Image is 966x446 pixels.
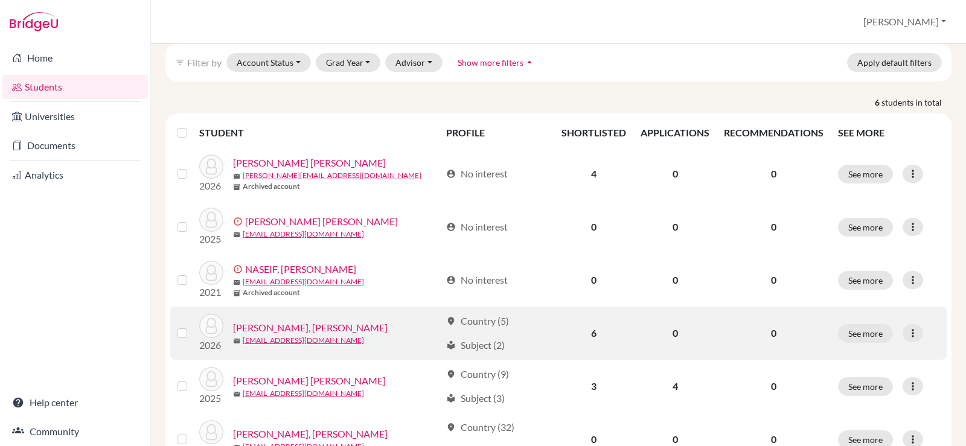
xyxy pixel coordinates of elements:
th: SHORTLISTED [554,118,633,147]
a: NASEIF, [PERSON_NAME] [245,262,356,276]
button: [PERSON_NAME] [858,10,952,33]
button: See more [838,218,893,237]
img: AMIN, Lily Mostafa [199,155,223,179]
td: 0 [554,253,633,307]
strong: 6 [875,96,881,109]
p: 0 [724,326,824,340]
b: Archived account [243,181,300,192]
a: [PERSON_NAME] [PERSON_NAME] [233,374,386,388]
span: mail [233,390,240,398]
button: See more [838,377,893,396]
a: Community [2,419,148,444]
td: 0 [633,200,717,253]
th: APPLICATIONS [633,118,717,147]
img: NASEIF, Lily Hany [199,261,223,285]
td: 0 [554,200,633,253]
td: 0 [633,253,717,307]
td: 6 [554,307,633,360]
div: No interest [446,167,508,181]
button: Advisor [385,53,443,72]
th: RECOMMENDATIONS [717,118,831,147]
a: [PERSON_NAME] [PERSON_NAME] [233,156,386,170]
a: Universities [2,104,148,129]
p: 2025 [199,232,223,246]
div: Subject (3) [446,391,505,406]
span: mail [233,279,240,286]
button: Grad Year [316,53,381,72]
button: Show more filtersarrow_drop_up [447,53,546,72]
p: 2026 [199,338,223,352]
a: [EMAIL_ADDRESS][DOMAIN_NAME] [243,388,364,399]
a: [PERSON_NAME] [PERSON_NAME] [245,214,398,229]
th: STUDENT [199,118,439,147]
th: SEE MORE [831,118,947,147]
span: location_on [446,369,456,379]
p: 0 [724,220,824,234]
span: Filter by [187,57,222,68]
button: See more [838,165,893,183]
img: RASHAD, Lily Ahmed [199,314,223,338]
div: Country (9) [446,367,509,381]
a: [PERSON_NAME], [PERSON_NAME] [233,427,388,441]
td: 3 [554,360,633,413]
p: 2021 [199,285,223,299]
span: error_outline [233,264,245,274]
b: Archived account [243,287,300,298]
a: [EMAIL_ADDRESS][DOMAIN_NAME] [243,276,364,287]
p: 0 [724,273,824,287]
i: filter_list [175,57,185,67]
span: students in total [881,96,952,109]
a: Analytics [2,163,148,187]
div: Country (32) [446,420,514,435]
img: SIDKY, Lilya Basil [199,367,223,391]
td: 4 [633,360,717,413]
a: Help center [2,390,148,415]
p: 2025 [199,391,223,406]
span: mail [233,231,240,238]
img: Bridge-U [10,12,58,31]
div: No interest [446,273,508,287]
p: 0 [724,379,824,393]
a: Students [2,75,148,99]
i: arrow_drop_up [523,56,536,68]
a: [PERSON_NAME][EMAIL_ADDRESS][DOMAIN_NAME] [243,170,421,181]
a: [PERSON_NAME], [PERSON_NAME] [233,320,388,335]
span: mail [233,337,240,345]
span: account_circle [446,275,456,285]
span: location_on [446,422,456,432]
button: Account Status [226,53,311,72]
p: 0 [724,167,824,181]
p: 2026 [199,179,223,193]
span: location_on [446,316,456,326]
button: See more [838,324,893,343]
span: local_library [446,393,456,403]
span: account_circle [446,222,456,232]
div: Subject (2) [446,338,505,352]
a: Home [2,46,148,70]
span: local_library [446,340,456,350]
td: 4 [554,147,633,200]
img: TAKAWI, Lily Raed [199,420,223,444]
span: inventory_2 [233,290,240,297]
span: mail [233,173,240,180]
a: [EMAIL_ADDRESS][DOMAIN_NAME] [243,229,364,240]
a: Documents [2,133,148,158]
td: 0 [633,307,717,360]
button: Apply default filters [847,53,942,72]
td: 0 [633,147,717,200]
span: error_outline [233,217,245,226]
div: No interest [446,220,508,234]
img: HABASHI, Lily Haitham [199,208,223,232]
span: account_circle [446,169,456,179]
button: See more [838,271,893,290]
a: [EMAIL_ADDRESS][DOMAIN_NAME] [243,335,364,346]
span: Show more filters [458,57,523,68]
span: inventory_2 [233,183,240,191]
div: Country (5) [446,314,509,328]
th: PROFILE [439,118,554,147]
